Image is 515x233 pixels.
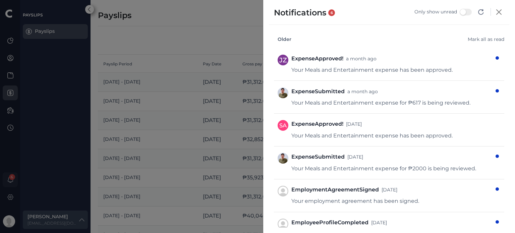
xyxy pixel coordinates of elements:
[278,36,504,43] div: Older
[278,120,288,131] div: Sandra Allison
[291,88,381,96] div: Expense Submitted
[291,55,379,63] div: Expense Approved!
[291,66,492,74] div: Your Meals and Entertainment expense has been approved.
[291,219,390,227] div: Employee Profile Completed
[346,56,377,62] span: a month ago
[278,88,288,98] img: 64f8765e8633de71788ffc85_C25GP9938K
[494,8,504,16] button: Close
[278,55,288,65] div: Jonny Zivku
[279,122,287,129] span: SA
[468,36,504,43] button: Mark all as read
[291,165,492,173] div: Your Meals and Entertainment expense for ₱2000 is being reviewed.
[291,120,364,128] div: Expense Approved!
[279,56,287,64] span: JZ
[371,220,387,226] span: [DATE]
[291,132,492,140] div: Your Meals and Entertainment expense has been approved.
[291,186,400,194] div: Employment Agreement Signed
[278,153,288,164] img: 64f8765e8633de71788ffc85_C25GP9938K
[291,99,492,107] div: Your Meals and Entertainment expense for ₱617 is being reviewed.
[347,154,363,160] span: [DATE]
[274,8,335,18] h4: Notifications
[291,153,366,161] div: Expense Submitted
[291,197,492,205] div: Your employment agreement has been signed.
[347,89,378,95] span: a month ago
[382,187,397,193] span: [DATE]
[328,9,335,16] span: 6
[346,121,362,127] span: [DATE]
[414,8,457,15] div: Only show unread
